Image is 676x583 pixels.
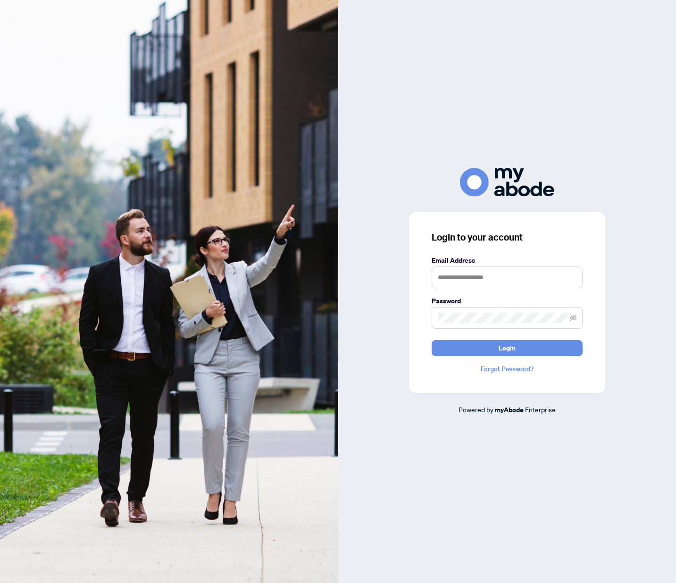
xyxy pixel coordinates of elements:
[432,340,583,356] button: Login
[525,405,556,414] span: Enterprise
[570,315,576,321] span: eye-invisible
[460,168,554,197] img: ma-logo
[495,405,524,415] a: myAbode
[432,296,583,306] label: Password
[499,341,516,356] span: Login
[432,255,583,266] label: Email Address
[432,364,583,374] a: Forgot Password?
[432,231,583,244] h3: Login to your account
[459,405,493,414] span: Powered by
